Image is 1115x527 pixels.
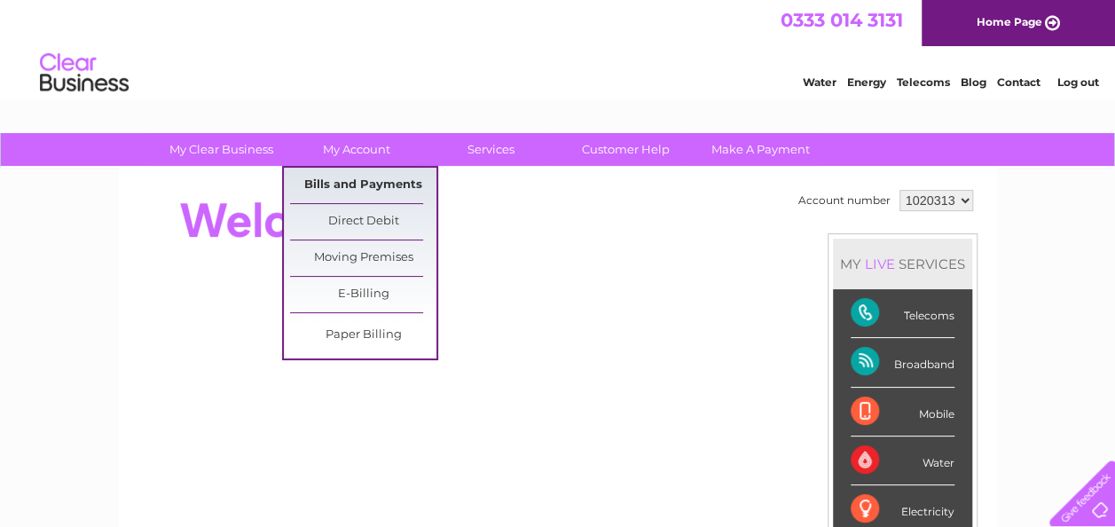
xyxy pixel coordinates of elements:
a: Contact [997,75,1040,89]
a: Telecoms [897,75,950,89]
a: Make A Payment [687,133,834,166]
a: Paper Billing [290,318,436,353]
a: Moving Premises [290,240,436,276]
a: My Clear Business [148,133,294,166]
a: E-Billing [290,277,436,312]
a: Log out [1056,75,1098,89]
div: Mobile [851,388,954,437]
a: Direct Debit [290,204,436,240]
div: Water [851,437,954,485]
img: logo.png [39,46,130,100]
div: Clear Business is a trading name of Verastar Limited (registered in [GEOGRAPHIC_DATA] No. 3667643... [139,10,978,86]
a: Water [803,75,836,89]
a: Blog [961,75,986,89]
div: Telecoms [851,289,954,338]
a: Energy [847,75,886,89]
a: Services [418,133,564,166]
div: Broadband [851,338,954,387]
a: Customer Help [553,133,699,166]
div: LIVE [861,256,899,272]
div: MY SERVICES [833,239,972,289]
a: Bills and Payments [290,168,436,203]
a: 0333 014 3131 [781,9,903,31]
td: Account number [794,185,895,216]
a: My Account [283,133,429,166]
